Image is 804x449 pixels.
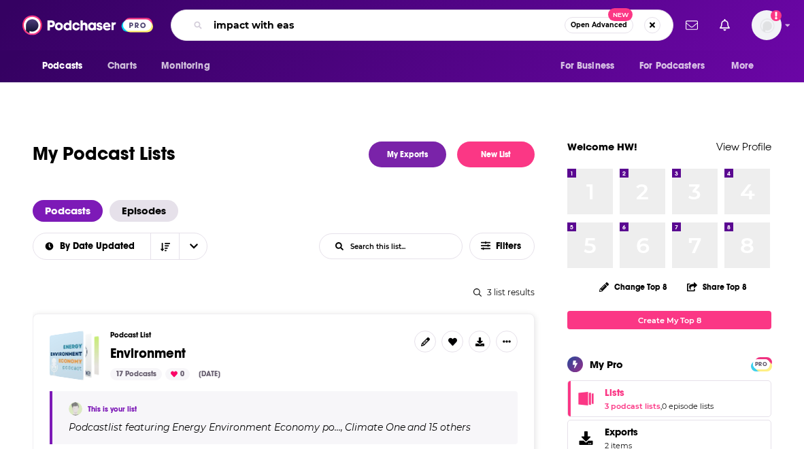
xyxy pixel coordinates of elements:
button: Sort Direction [150,233,179,259]
h4: Energy Environment Economy po… [172,422,341,433]
svg: Add a profile image [771,10,782,21]
span: Logged in as HWdata [752,10,782,40]
button: open menu [33,242,151,251]
button: New List [457,142,535,167]
a: My Exports [369,142,446,167]
button: open menu [631,53,724,79]
a: 0 episode lists [662,401,714,411]
span: For Business [560,56,614,76]
button: Share Top 8 [686,273,748,300]
span: Open Advanced [571,22,627,29]
button: Change Top 8 [591,278,675,295]
a: Environment [50,331,99,380]
a: Charts [99,53,145,79]
div: 3 list results [33,287,535,297]
a: Episodes [110,200,178,222]
a: Energy Environment Economy po… [170,422,341,433]
a: Lists [572,389,599,408]
div: [DATE] [193,368,226,380]
p: and 15 others [407,421,471,433]
button: open menu [152,53,227,79]
a: PRO [753,359,769,369]
button: open menu [551,53,631,79]
span: Environment [110,345,186,362]
span: Charts [107,56,137,76]
img: User Profile [752,10,782,40]
span: Exports [572,429,599,448]
button: open menu [33,53,100,79]
span: More [731,56,754,76]
a: Climate One [343,422,405,433]
img: HW Data [69,402,82,416]
a: Show notifications dropdown [680,14,703,37]
span: Exports [605,426,638,438]
a: 3 podcast lists [605,401,660,411]
span: Monitoring [161,56,210,76]
span: New [608,8,633,21]
div: Podcast list featuring [69,421,501,433]
div: 0 [165,368,190,380]
span: For Podcasters [639,56,705,76]
span: Lists [567,380,771,417]
a: This is your list [88,405,137,414]
a: Welcome HW! [567,140,637,153]
a: Lists [605,386,714,399]
button: open menu [722,53,771,79]
a: Create My Top 8 [567,311,771,329]
div: 17 Podcasts [110,368,162,380]
span: Lists [605,386,624,399]
h1: My Podcast Lists [33,142,175,167]
h2: Choose List sort [33,233,207,260]
span: By Date Updated [60,242,139,251]
div: My Pro [590,358,623,371]
a: Environment [110,346,186,361]
img: Podchaser - Follow, Share and Rate Podcasts [22,12,153,38]
input: Search podcasts, credits, & more... [208,14,565,36]
span: , [660,401,662,411]
button: open menu [179,233,207,259]
div: Search podcasts, credits, & more... [171,10,673,41]
button: Filters [469,233,535,260]
a: Podcasts [33,200,103,222]
span: Podcasts [42,56,82,76]
span: , [341,421,343,433]
h3: Podcast List [110,331,403,339]
span: Filters [496,242,523,251]
a: View Profile [716,140,771,153]
button: Open AdvancedNew [565,17,633,33]
a: Show notifications dropdown [714,14,735,37]
button: Show profile menu [752,10,782,40]
h4: Climate One [345,422,405,433]
button: Show More Button [496,331,518,352]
